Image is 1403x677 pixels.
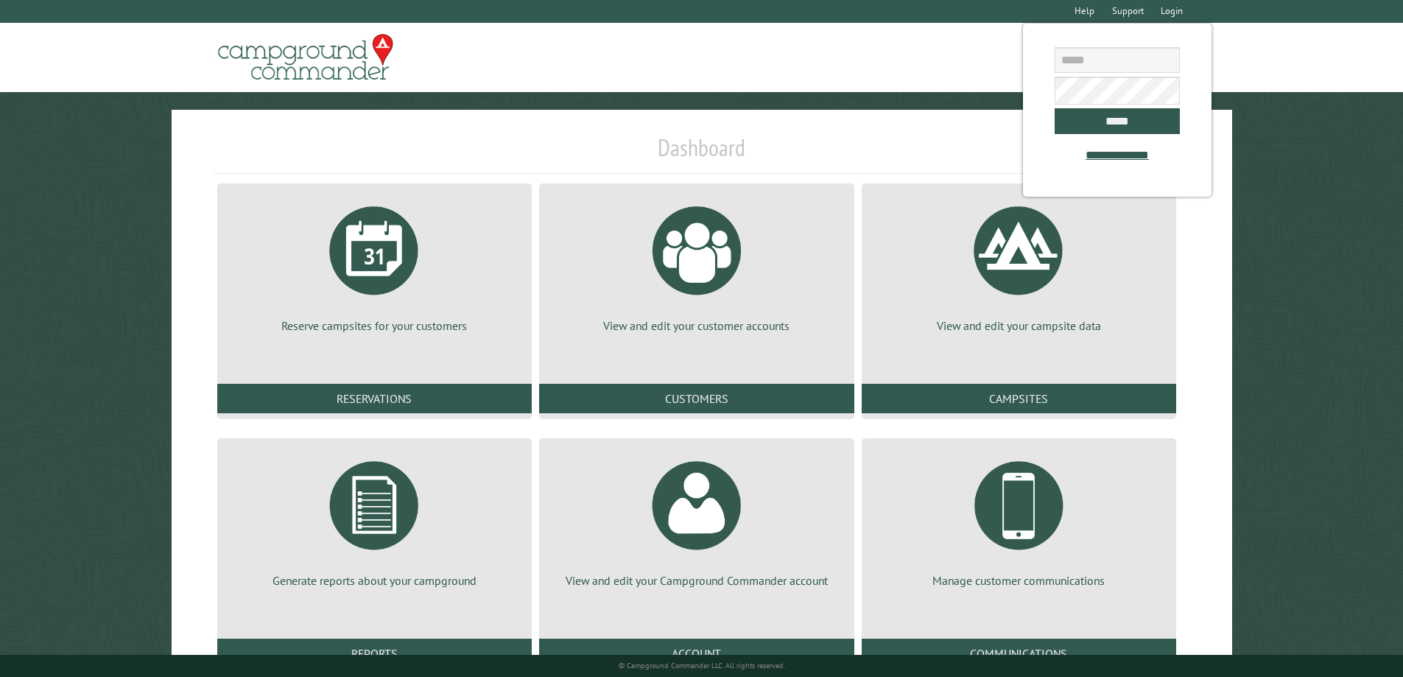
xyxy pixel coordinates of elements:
[235,318,514,334] p: Reserve campsites for your customers
[214,133,1190,174] h1: Dashboard
[235,572,514,589] p: Generate reports about your campground
[557,318,836,334] p: View and edit your customer accounts
[235,450,514,589] a: Generate reports about your campground
[557,195,836,334] a: View and edit your customer accounts
[557,572,836,589] p: View and edit your Campground Commander account
[879,450,1158,589] a: Manage customer communications
[214,29,398,86] img: Campground Commander
[879,572,1158,589] p: Manage customer communications
[862,384,1176,413] a: Campsites
[539,639,854,668] a: Account
[879,318,1158,334] p: View and edit your campsite data
[879,195,1158,334] a: View and edit your campsite data
[217,384,532,413] a: Reservations
[557,450,836,589] a: View and edit your Campground Commander account
[539,384,854,413] a: Customers
[217,639,532,668] a: Reports
[235,195,514,334] a: Reserve campsites for your customers
[619,661,785,670] small: © Campground Commander LLC. All rights reserved.
[862,639,1176,668] a: Communications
